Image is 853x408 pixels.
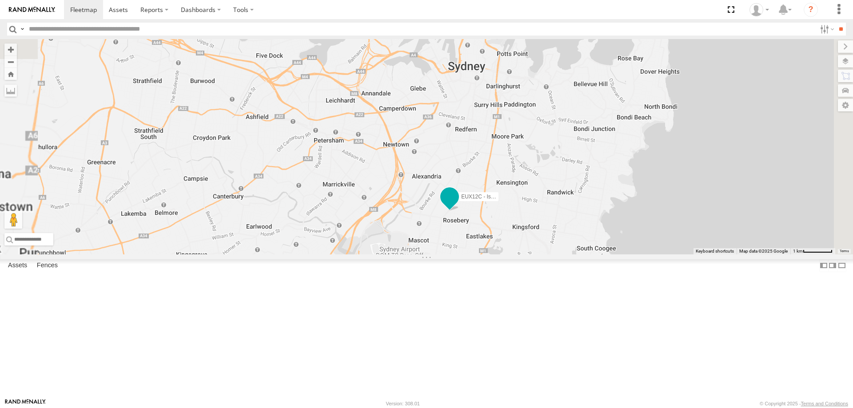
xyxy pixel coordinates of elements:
span: 1 km [793,249,803,254]
label: Dock Summary Table to the Left [819,259,828,272]
i: ? [804,3,818,17]
a: Terms and Conditions [801,401,848,406]
label: Assets [4,259,32,272]
button: Zoom Home [4,68,17,80]
img: rand-logo.svg [9,7,55,13]
label: Search Query [19,23,26,36]
label: Measure [4,84,17,97]
div: © Copyright 2025 - [760,401,848,406]
span: EUX12C - Isuzu DMAX [461,194,516,200]
label: Map Settings [838,99,853,111]
div: Tom Tozer [746,3,772,16]
a: Terms (opens in new tab) [840,250,849,253]
button: Keyboard shortcuts [696,248,734,254]
label: Search Filter Options [817,23,836,36]
label: Fences [32,259,62,272]
button: Drag Pegman onto the map to open Street View [4,211,22,229]
a: Visit our Website [5,399,46,408]
span: Map data ©2025 Google [739,249,788,254]
label: Hide Summary Table [837,259,846,272]
label: Dock Summary Table to the Right [828,259,837,272]
div: Version: 308.01 [386,401,420,406]
button: Zoom out [4,55,17,68]
button: Map Scale: 1 km per 63 pixels [790,248,835,254]
button: Zoom in [4,44,17,55]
